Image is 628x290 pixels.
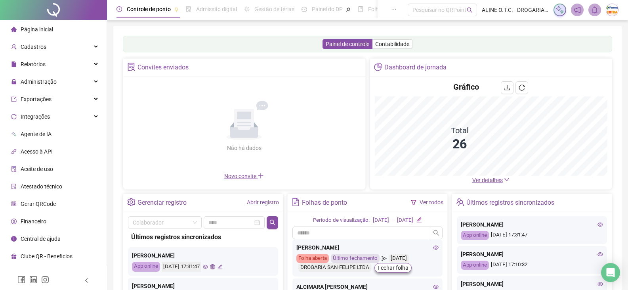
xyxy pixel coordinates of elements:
[11,254,17,259] span: gift
[374,263,412,273] button: Fechar folha
[244,6,250,12] span: sun
[11,166,17,172] span: audit
[374,63,382,71] span: pie-chart
[433,284,439,290] span: eye
[601,263,620,282] div: Open Intercom Messenger
[392,216,394,225] div: -
[296,254,329,263] div: Folha aberta
[11,44,17,50] span: user-add
[11,96,17,102] span: export
[326,41,369,47] span: Painel de controle
[21,61,46,67] span: Relatórios
[606,4,618,16] img: 66417
[116,6,122,12] span: clock-circle
[21,148,53,155] span: Acesso à API
[346,7,351,12] span: pushpin
[597,281,603,287] span: eye
[11,27,17,32] span: home
[461,261,489,270] div: App online
[591,6,598,13] span: bell
[21,113,50,120] span: Integrações
[456,198,464,206] span: team
[258,173,264,179] span: plus
[472,177,510,183] a: Ver detalhes down
[210,264,215,269] span: global
[373,216,389,225] div: [DATE]
[375,41,409,47] span: Contabilidade
[384,61,447,74] div: Dashboard de jornada
[416,217,422,222] span: edit
[391,6,397,12] span: ellipsis
[368,6,419,12] span: Folha de pagamento
[21,236,61,242] span: Central de ajuda
[467,7,473,13] span: search
[269,219,276,226] span: search
[162,262,201,272] div: [DATE] 17:31:47
[84,278,90,283] span: left
[331,254,380,263] div: Último fechamento
[186,6,191,12] span: file-done
[137,196,187,209] div: Gerenciar registro
[247,199,279,205] a: Abrir registro
[312,6,343,12] span: Painel do DP
[21,79,57,85] span: Administração
[504,177,510,182] span: down
[397,216,413,225] div: [DATE]
[137,61,189,74] div: Convites enviados
[224,173,264,179] span: Novo convite
[472,177,503,183] span: Ver detalhes
[11,236,17,242] span: info-circle
[218,264,223,269] span: edit
[313,216,370,225] div: Período de visualização:
[21,96,52,102] span: Exportações
[555,6,564,14] img: sparkle-icon.fc2bf0ac1784a2077858766a79e2daf3.svg
[17,276,25,284] span: facebook
[11,184,17,189] span: solution
[21,183,62,190] span: Atestado técnico
[453,81,479,92] h4: Gráfico
[11,114,17,119] span: sync
[461,250,603,259] div: [PERSON_NAME]
[461,220,603,229] div: [PERSON_NAME]
[21,131,52,137] span: Agente de IA
[11,79,17,85] span: lock
[389,254,409,263] div: [DATE]
[41,276,49,284] span: instagram
[21,201,56,207] span: Gerar QRCode
[382,254,387,263] span: send
[420,199,443,205] a: Ver todos
[433,245,439,250] span: eye
[11,219,17,224] span: dollar
[21,44,46,50] span: Cadastros
[11,149,17,154] span: api
[461,261,603,270] div: [DATE] 17:10:32
[574,6,581,13] span: notification
[378,263,408,272] span: Fechar folha
[132,251,274,260] div: [PERSON_NAME]
[11,61,17,67] span: file
[519,85,525,91] span: reload
[254,6,294,12] span: Gestão de férias
[127,198,136,206] span: setting
[21,253,73,259] span: Clube QR - Beneficios
[127,63,136,71] span: solution
[461,280,603,288] div: [PERSON_NAME]
[21,218,46,225] span: Financeiro
[466,196,554,209] div: Últimos registros sincronizados
[482,6,549,14] span: ALINE O.T.C. - DROGARIA [GEOGRAPHIC_DATA]
[21,26,53,33] span: Página inicial
[174,7,179,12] span: pushpin
[208,144,281,152] div: Não há dados
[196,6,237,12] span: Admissão digital
[411,200,416,205] span: filter
[29,276,37,284] span: linkedin
[504,85,510,91] span: download
[461,231,603,240] div: [DATE] 17:31:47
[302,6,307,12] span: dashboard
[298,263,371,272] div: DROGARIA SAN FELIPE LTDA
[433,230,439,236] span: search
[358,6,363,12] span: book
[203,264,208,269] span: eye
[597,222,603,227] span: eye
[302,196,347,209] div: Folhas de ponto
